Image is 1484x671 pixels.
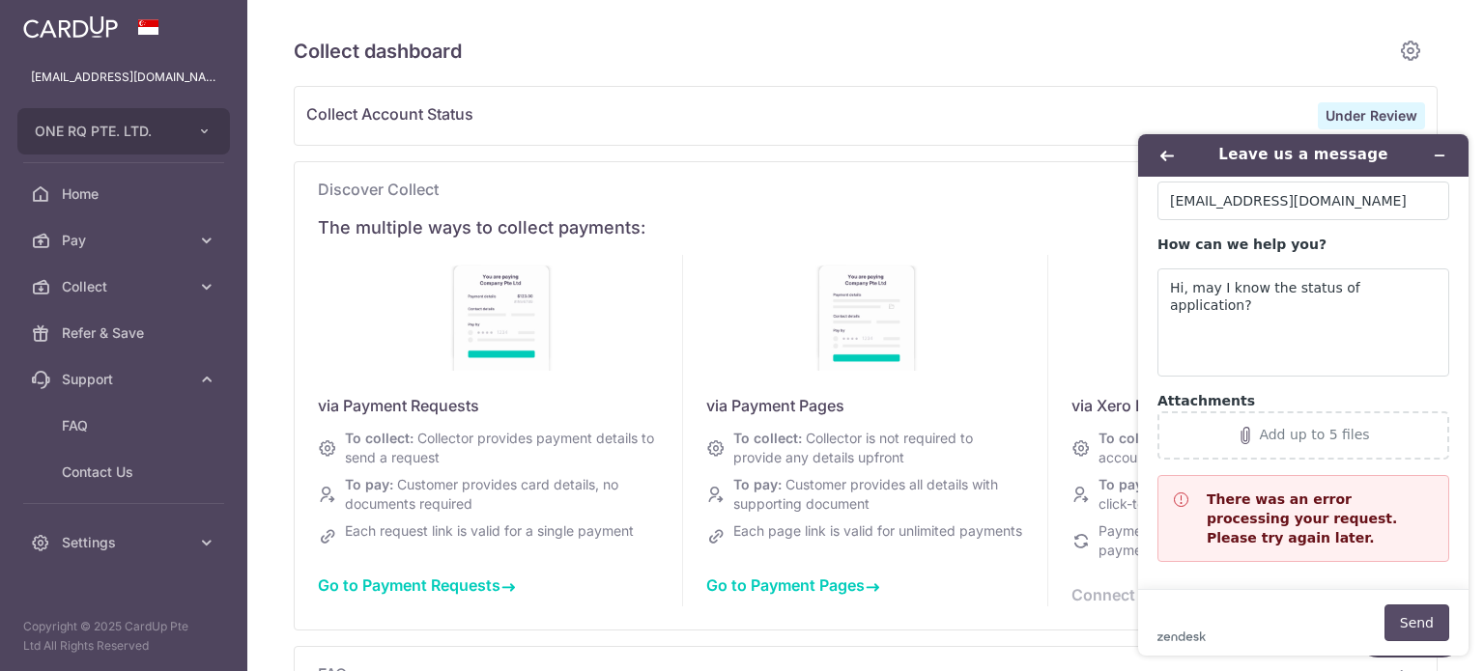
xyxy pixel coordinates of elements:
[17,108,230,154] button: ONE RQ PTE. LTD.
[442,255,558,371] img: discover-payment-requests-886a7fde0c649710a92187107502557eb2ad8374a8eb2e525e76f9e186b9ffba.jpg
[345,476,618,512] span: Customer provides card details, no documents required
[23,15,118,39] img: CardUp
[294,36,1391,67] h5: Collect dashboard
[733,476,998,512] span: Customer provides all details with supporting document
[1326,107,1417,124] strong: Under Review
[62,323,189,343] span: Refer & Save
[62,370,189,389] span: Support
[706,575,880,595] a: Go to Payment Pages
[1071,394,1413,417] div: via Xero Plugin
[31,68,216,87] p: [EMAIL_ADDRESS][DOMAIN_NAME]
[62,416,189,435] span: FAQ
[62,533,189,552] span: Settings
[1099,430,1167,446] span: To collect:
[62,231,189,250] span: Pay
[733,476,782,492] span: To pay:
[706,394,1047,417] div: via Payment Pages
[318,216,1413,239] div: The multiple ways to collect payments:
[345,476,393,492] span: To pay:
[43,14,83,31] span: Help
[345,522,634,539] span: Each request link is valid for a single payment
[62,277,189,296] span: Collect
[35,122,178,141] span: ONE RQ PTE. LTD.
[1099,476,1147,492] span: To pay:
[345,430,414,446] span: To collect:
[318,575,516,595] a: Go to Payment Requests
[345,430,654,465] span: Collector provides payment details to send a request
[62,462,189,482] span: Contact Us
[1123,119,1484,671] iframe: Find more information here
[318,178,1413,201] p: Discover Collect
[733,430,973,465] span: Collector is not required to provide any details upfront
[306,102,1318,129] span: Collect Account Status
[808,255,924,371] img: discover-payment-pages-940d318898c69d434d935dddd9c2ffb4de86cb20fe041a80db9227a4a91428ac.jpg
[318,209,1413,614] div: Discover Collect
[1099,522,1365,558] span: Payment data is synced immediately after payment
[318,394,682,417] div: via Payment Requests
[733,430,802,446] span: To collect:
[62,184,189,204] span: Home
[318,178,1390,201] span: Discover Collect
[733,522,1022,539] span: Each page link is valid for unlimited payments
